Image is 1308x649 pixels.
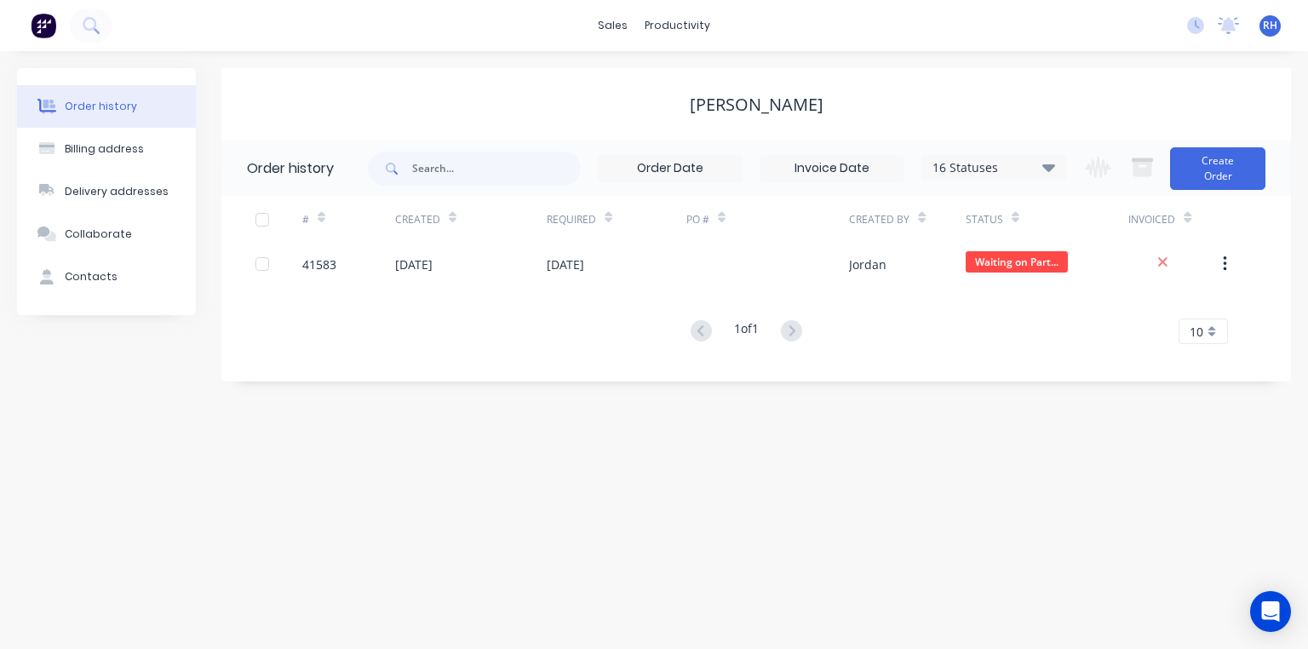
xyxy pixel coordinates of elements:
div: 16 Statuses [922,158,1065,177]
div: Required [547,212,596,227]
div: # [302,196,395,243]
div: Created [395,212,440,227]
img: Factory [31,13,56,38]
div: Contacts [65,269,118,284]
div: Invoiced [1128,196,1221,243]
span: Waiting on Part... [966,251,1068,273]
div: [DATE] [547,256,584,273]
button: Create Order [1170,147,1265,190]
button: Delivery addresses [17,170,196,213]
input: Invoice Date [760,156,904,181]
div: Invoiced [1128,212,1175,227]
div: Status [966,196,1128,243]
button: Billing address [17,128,196,170]
button: Collaborate [17,213,196,256]
div: Billing address [65,141,144,157]
div: Delivery addresses [65,184,169,199]
div: Collaborate [65,227,132,242]
div: Required [547,196,686,243]
div: productivity [636,13,719,38]
button: Order history [17,85,196,128]
div: [DATE] [395,256,433,273]
div: Created By [849,196,966,243]
div: PO # [686,196,849,243]
div: sales [589,13,636,38]
input: Order Date [599,156,742,181]
div: [PERSON_NAME] [690,95,823,115]
div: Status [966,212,1003,227]
button: Contacts [17,256,196,298]
div: 41583 [302,256,336,273]
div: Created By [849,212,909,227]
div: Created [395,196,547,243]
div: PO # [686,212,709,227]
div: 1 of 1 [734,319,759,344]
div: Order history [65,99,137,114]
input: Search... [412,152,581,186]
span: RH [1263,18,1277,33]
div: Order history [247,158,334,179]
span: 10 [1190,323,1203,341]
div: Jordan [849,256,886,273]
div: Open Intercom Messenger [1250,591,1291,632]
div: # [302,212,309,227]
